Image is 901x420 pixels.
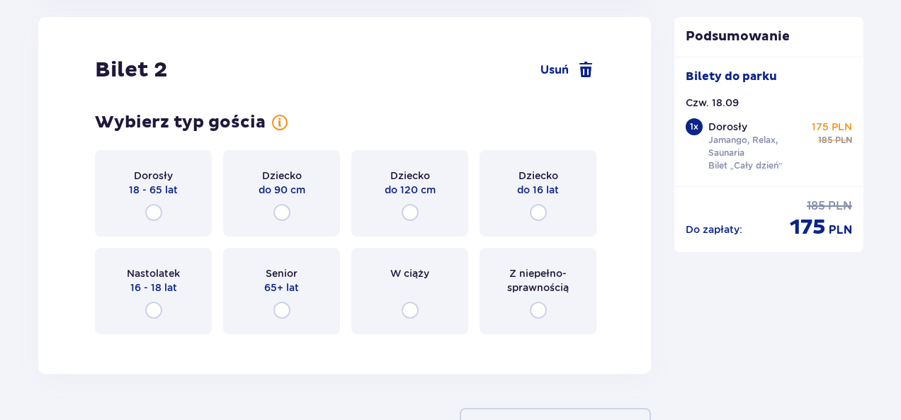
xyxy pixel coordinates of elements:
p: Dorosły [134,169,173,183]
p: Senior [266,266,297,280]
p: 185 [818,134,832,147]
p: W ciąży [390,266,429,280]
p: Bilety do parku [686,69,777,84]
p: Dorosły [708,120,747,134]
p: 16 - 18 lat [130,280,177,295]
p: Podsumowanie [674,28,864,45]
p: Czw. 18.09 [686,96,739,110]
p: Dziecko [390,169,430,183]
p: 18 - 65 lat [129,183,178,197]
p: 175 [790,214,826,241]
p: 175 PLN [812,120,852,134]
p: Do zapłaty : [686,222,742,237]
p: Bilet „Cały dzień” [708,159,783,172]
p: Bilet 2 [95,57,167,84]
p: PLN [829,222,852,238]
p: 65+ lat [264,280,299,295]
p: do 16 lat [517,183,559,197]
p: Wybierz typ gościa [95,112,266,133]
p: Z niepełno­sprawnością [492,266,584,295]
p: PLN [828,198,852,214]
p: do 120 cm [385,183,436,197]
p: 185 [807,198,825,214]
p: Dziecko [262,169,302,183]
p: Jamango, Relax, Saunaria [708,134,806,159]
p: PLN [835,134,852,147]
a: Usuń [540,62,594,79]
p: Dziecko [518,169,558,183]
p: do 90 cm [259,183,305,197]
div: 1 x [686,118,703,135]
p: Nastolatek [127,266,180,280]
span: Usuń [540,62,569,78]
